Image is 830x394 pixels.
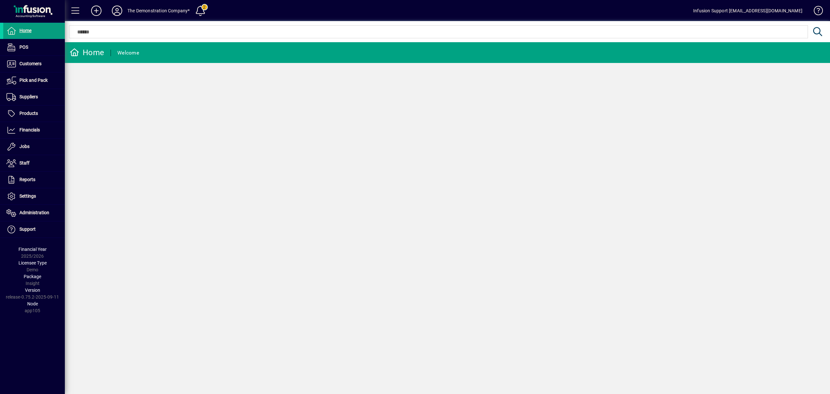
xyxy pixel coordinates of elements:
[3,56,65,72] a: Customers
[3,139,65,155] a: Jobs
[19,78,48,83] span: Pick and Pack
[19,127,40,132] span: Financials
[3,155,65,171] a: Staff
[3,72,65,89] a: Pick and Pack
[809,1,822,22] a: Knowledge Base
[19,61,41,66] span: Customers
[3,122,65,138] a: Financials
[19,160,30,166] span: Staff
[107,5,127,17] button: Profile
[117,48,139,58] div: Welcome
[25,288,40,293] span: Version
[3,39,65,55] a: POS
[19,111,38,116] span: Products
[3,89,65,105] a: Suppliers
[19,94,38,99] span: Suppliers
[86,5,107,17] button: Add
[19,28,31,33] span: Home
[3,205,65,221] a: Administration
[19,44,28,50] span: POS
[3,221,65,238] a: Support
[3,188,65,204] a: Settings
[27,301,38,306] span: Node
[19,144,30,149] span: Jobs
[19,210,49,215] span: Administration
[70,47,104,58] div: Home
[693,6,802,16] div: Infusion Support [EMAIL_ADDRESS][DOMAIN_NAME]
[127,6,190,16] div: The Demonstration Company*
[19,227,36,232] span: Support
[24,274,41,279] span: Package
[18,260,47,265] span: Licensee Type
[18,247,47,252] span: Financial Year
[19,177,35,182] span: Reports
[3,105,65,122] a: Products
[19,193,36,199] span: Settings
[3,172,65,188] a: Reports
